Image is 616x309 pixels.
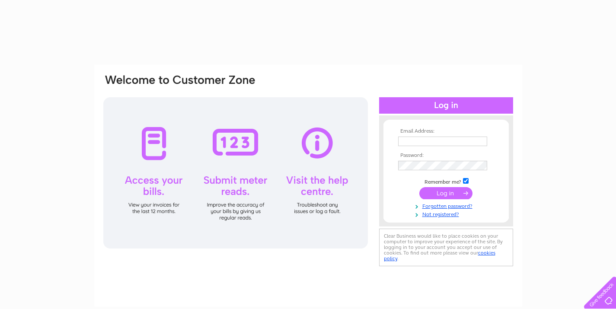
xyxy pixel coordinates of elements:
th: Password: [396,153,496,159]
a: cookies policy [384,250,495,261]
input: Submit [419,187,472,199]
a: Not registered? [398,210,496,218]
a: Forgotten password? [398,201,496,210]
th: Email Address: [396,128,496,134]
div: Clear Business would like to place cookies on your computer to improve your experience of the sit... [379,229,513,266]
td: Remember me? [396,177,496,185]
